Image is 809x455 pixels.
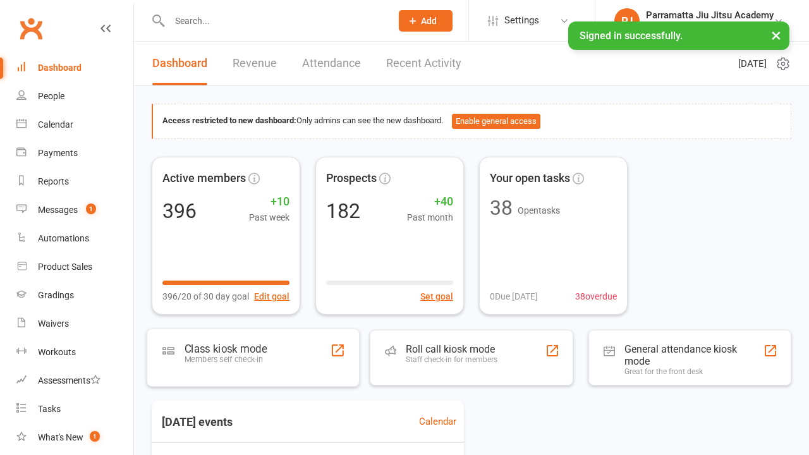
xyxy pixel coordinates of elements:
[38,404,61,414] div: Tasks
[326,201,360,221] div: 182
[38,119,73,130] div: Calendar
[490,198,513,218] div: 38
[38,262,92,272] div: Product Sales
[16,139,133,167] a: Payments
[86,203,96,214] span: 1
[38,233,89,243] div: Automations
[765,21,788,49] button: ×
[452,114,540,129] button: Enable general access
[738,56,767,71] span: [DATE]
[16,281,133,310] a: Gradings
[518,205,560,215] span: Open tasks
[185,342,267,355] div: Class kiosk mode
[407,210,453,224] span: Past month
[185,355,267,364] div: Members self check-in
[399,10,453,32] button: Add
[38,290,74,300] div: Gradings
[90,431,100,442] span: 1
[504,6,539,35] span: Settings
[38,91,64,101] div: People
[38,375,100,385] div: Assessments
[162,116,296,125] strong: Access restricted to new dashboard:
[38,318,69,329] div: Waivers
[162,169,246,188] span: Active members
[16,395,133,423] a: Tasks
[152,42,207,85] a: Dashboard
[249,193,289,211] span: +10
[420,289,453,303] button: Set goal
[575,289,617,303] span: 38 overdue
[16,310,133,338] a: Waivers
[407,193,453,211] span: +40
[38,347,76,357] div: Workouts
[580,30,683,42] span: Signed in successfully.
[419,414,456,429] a: Calendar
[624,367,763,376] div: Great for the front desk
[166,12,382,30] input: Search...
[421,16,437,26] span: Add
[162,114,781,129] div: Only admins can see the new dashboard.
[38,205,78,215] div: Messages
[38,176,69,186] div: Reports
[646,9,774,21] div: Parramatta Jiu Jitsu Academy
[490,289,538,303] span: 0 Due [DATE]
[406,355,497,364] div: Staff check-in for members
[490,169,570,188] span: Your open tasks
[254,289,289,303] button: Edit goal
[249,210,289,224] span: Past week
[152,411,243,434] h3: [DATE] events
[16,423,133,452] a: What's New1
[15,13,47,44] a: Clubworx
[614,8,640,33] div: PJ
[38,148,78,158] div: Payments
[406,343,497,355] div: Roll call kiosk mode
[16,196,133,224] a: Messages 1
[16,253,133,281] a: Product Sales
[326,169,377,188] span: Prospects
[162,201,197,221] div: 396
[302,42,361,85] a: Attendance
[233,42,277,85] a: Revenue
[16,224,133,253] a: Automations
[16,54,133,82] a: Dashboard
[16,367,133,395] a: Assessments
[162,289,249,303] span: 396/20 of 30 day goal
[38,432,83,442] div: What's New
[38,63,82,73] div: Dashboard
[646,21,774,32] div: Parramatta Jiu Jitsu Academy
[16,338,133,367] a: Workouts
[386,42,461,85] a: Recent Activity
[16,111,133,139] a: Calendar
[624,343,763,367] div: General attendance kiosk mode
[16,82,133,111] a: People
[16,167,133,196] a: Reports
